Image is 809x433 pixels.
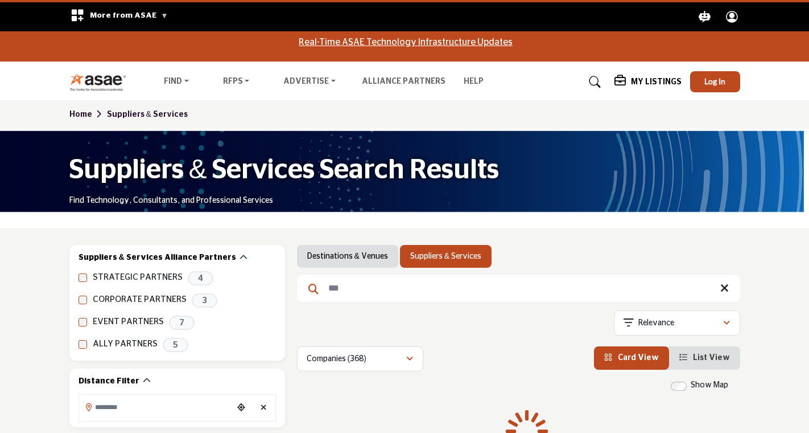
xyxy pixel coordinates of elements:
a: View Card [604,354,659,362]
button: Companies (368) [297,346,423,371]
input: STRATEGIC PARTNERS checkbox [79,273,87,282]
div: My Listings [614,75,682,89]
li: Card View [594,346,669,370]
label: STRATEGIC PARTNERS [93,271,183,284]
h2: Distance Filter [79,376,139,387]
label: ALLY PARTNERS [93,338,158,351]
input: Search Location [79,396,233,418]
label: CORPORATE PARTNERS [93,293,187,307]
div: Clear search location [255,396,273,420]
a: Suppliers & Services [107,111,188,119]
span: 3 [192,293,217,308]
div: More from ASAE [63,2,175,31]
p: Relevance [638,318,674,329]
span: 4 [188,271,213,285]
img: Site Logo [69,72,133,91]
a: Help [464,77,484,85]
span: Log In [704,76,725,86]
a: RFPs [215,74,258,90]
a: Destinations & Venues [307,251,388,262]
span: 7 [169,316,195,330]
h2: Suppliers & Services Alliance Partners [79,252,236,264]
span: More from ASAE [90,11,168,19]
input: EVENT PARTNERS checkbox [79,318,87,326]
a: Suppliers & Services [410,251,481,262]
a: Home [69,111,107,119]
a: Real-Time ASAE Technology Infrastructure Updates [299,38,513,47]
input: ALLY PARTNERS checkbox [79,340,87,349]
h5: My Listings [631,77,682,87]
button: Relevance [614,311,740,336]
input: Search Keyword [297,275,740,302]
p: Companies (368) [307,354,366,365]
span: List View [693,354,730,362]
button: Log In [690,71,740,92]
label: Show Map [691,379,728,391]
input: CORPORATE PARTNERS checkbox [79,296,87,304]
span: Card View [618,354,659,362]
li: List View [669,346,740,370]
a: Search [578,73,608,91]
p: Find Technology, Consultants, and Professional Services [69,195,273,207]
span: 5 [163,338,188,352]
div: Choose your current location [233,396,250,420]
a: View List [679,354,730,362]
label: EVENT PARTNERS [93,316,164,329]
a: Advertise [275,74,344,90]
h1: Suppliers & Services Search Results [69,153,499,188]
a: Find [156,74,197,90]
a: Alliance Partners [362,77,445,85]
